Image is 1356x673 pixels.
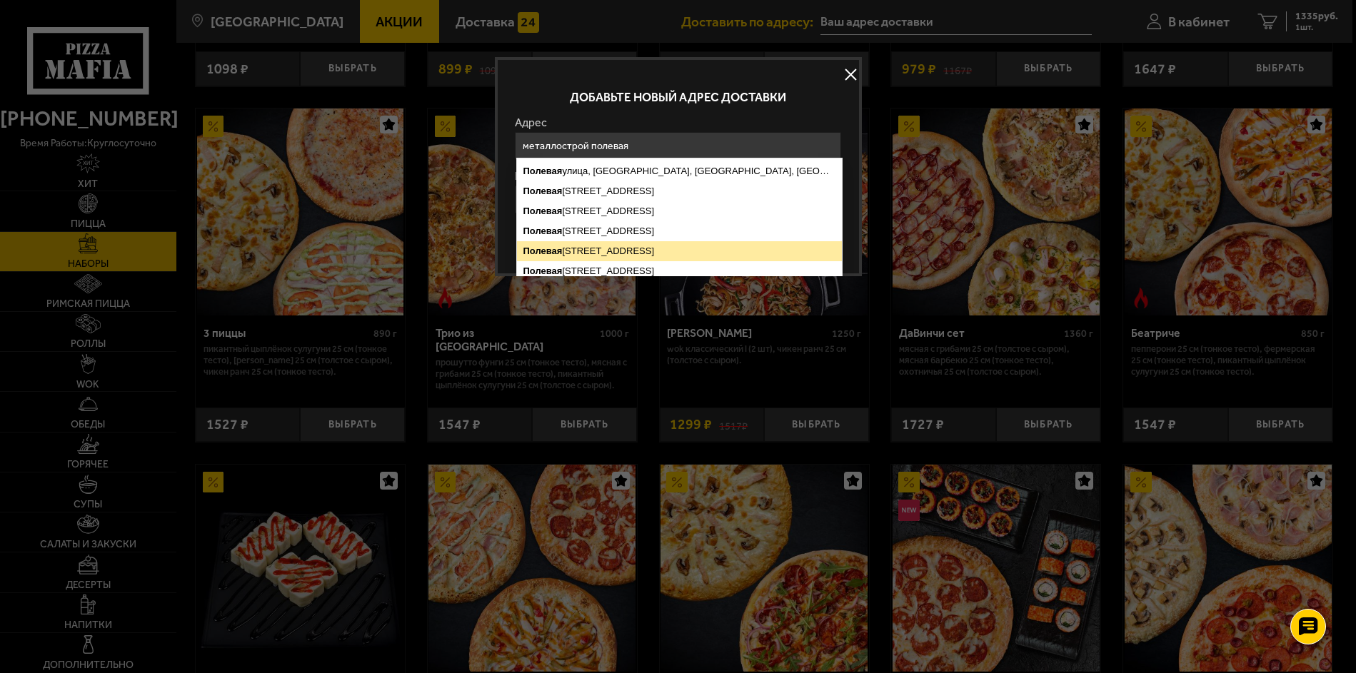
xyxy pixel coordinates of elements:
[515,91,841,103] p: Добавьте новый адрес доставки
[515,171,613,182] label: Квартира
[523,166,562,176] ymaps: Полевая
[523,265,562,276] ymaps: Полевая
[516,221,841,241] ymaps: [STREET_ADDRESS]
[523,206,562,216] ymaps: Полевая
[523,226,562,236] ymaps: Полевая
[516,261,841,281] ymaps: [STREET_ADDRESS]
[516,201,841,221] ymaps: [STREET_ADDRESS]
[516,181,841,201] ymaps: [STREET_ADDRESS]
[523,246,562,256] ymaps: Полевая
[515,117,841,128] label: Адрес
[516,161,841,181] ymaps: улица, [GEOGRAPHIC_DATA], [GEOGRAPHIC_DATA], [GEOGRAPHIC_DATA]
[523,186,562,196] ymaps: Полевая
[516,241,841,261] ymaps: [STREET_ADDRESS]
